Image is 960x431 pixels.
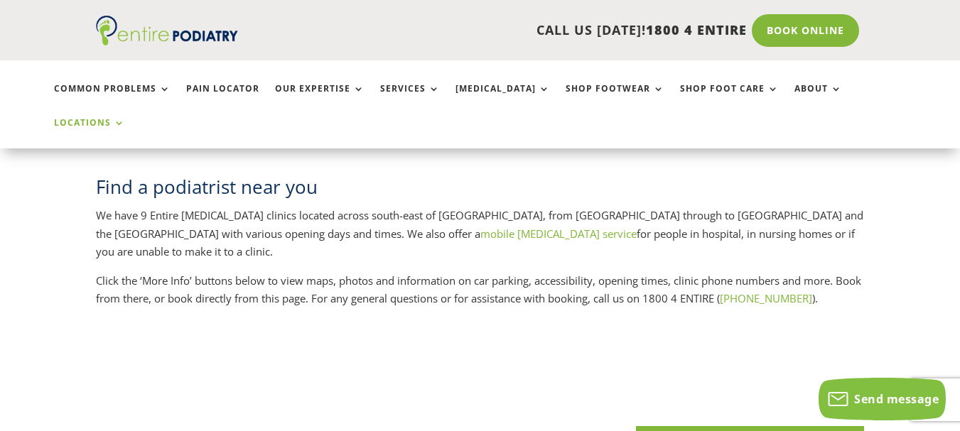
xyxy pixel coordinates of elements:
[96,16,238,45] img: logo (1)
[96,207,864,272] p: We have 9 Entire [MEDICAL_DATA] clinics located across south-east of [GEOGRAPHIC_DATA], from [GEO...
[186,84,259,114] a: Pain Locator
[271,21,747,40] p: CALL US [DATE]!
[54,84,171,114] a: Common Problems
[752,14,859,47] a: Book Online
[96,34,238,48] a: Entire Podiatry
[566,84,664,114] a: Shop Footwear
[96,272,864,308] p: Click the ‘More Info’ buttons below to view maps, photos and information on car parking, accessib...
[54,118,125,148] a: Locations
[646,21,747,38] span: 1800 4 ENTIRE
[380,84,440,114] a: Services
[720,291,812,305] a: [PHONE_NUMBER]
[96,174,864,207] h2: Find a podiatrist near you
[455,84,550,114] a: [MEDICAL_DATA]
[854,391,939,407] span: Send message
[794,84,842,114] a: About
[480,227,637,241] a: mobile [MEDICAL_DATA] service
[275,84,365,114] a: Our Expertise
[680,84,779,114] a: Shop Foot Care
[819,378,946,420] button: Send message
